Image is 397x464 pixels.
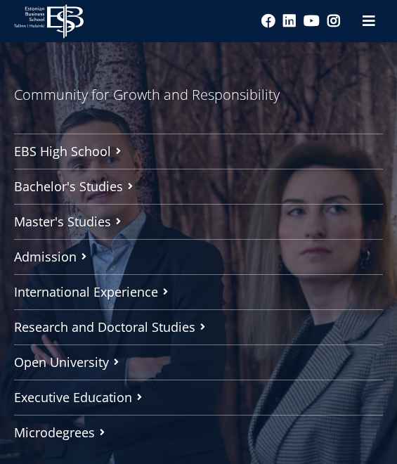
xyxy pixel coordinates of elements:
[14,415,383,450] a: Microdegrees
[14,239,383,274] a: Admission
[14,380,383,415] a: Executive Education
[14,309,383,344] a: Research and Doctoral Studies
[304,14,320,28] a: Youtube
[327,14,341,28] a: Instagram
[261,14,275,28] a: Facebook
[14,344,383,380] a: Open University
[282,14,297,28] a: Linkedin
[14,204,383,239] a: Master's Studies
[14,84,383,105] p: Community for Growth and Responsibility
[14,134,383,169] a: EBS High School
[14,274,383,309] a: International Experience
[14,169,383,204] a: Bachelor's Studies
